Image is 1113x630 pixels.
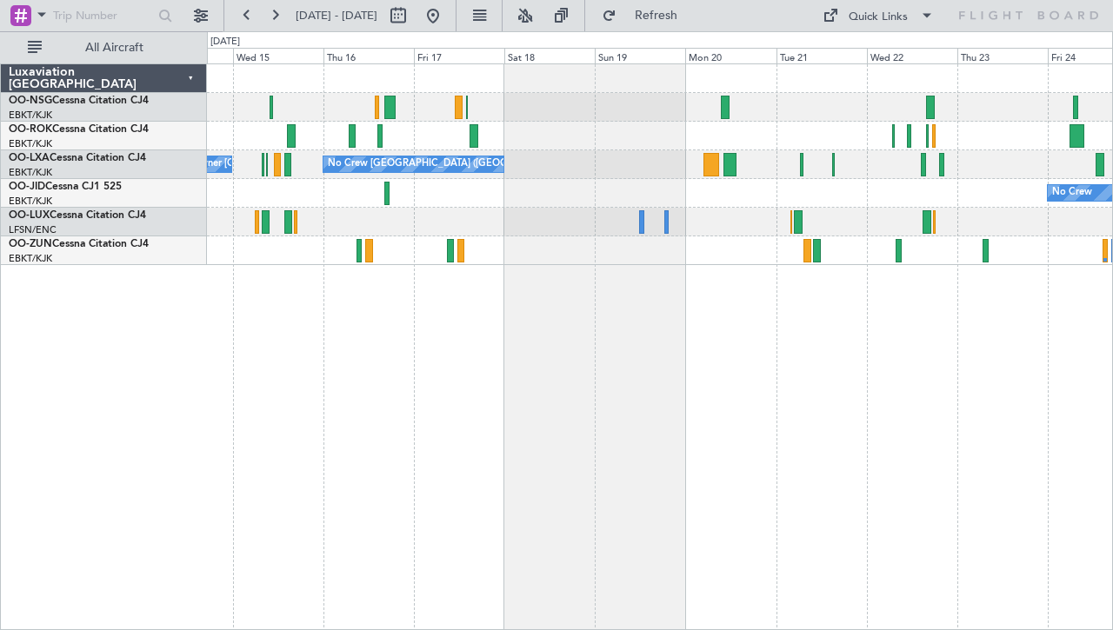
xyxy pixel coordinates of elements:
[9,124,52,135] span: OO-ROK
[867,48,957,63] div: Wed 22
[9,96,149,106] a: OO-NSGCessna Citation CJ4
[9,166,52,179] a: EBKT/KJK
[9,124,149,135] a: OO-ROKCessna Citation CJ4
[9,239,149,249] a: OO-ZUNCessna Citation CJ4
[620,10,693,22] span: Refresh
[957,48,1048,63] div: Thu 23
[53,3,153,29] input: Trip Number
[9,182,122,192] a: OO-JIDCessna CJ1 525
[9,239,52,249] span: OO-ZUN
[9,252,52,265] a: EBKT/KJK
[9,137,52,150] a: EBKT/KJK
[323,48,414,63] div: Thu 16
[9,153,50,163] span: OO-LXA
[9,153,146,163] a: OO-LXACessna Citation CJ4
[849,9,908,26] div: Quick Links
[814,2,943,30] button: Quick Links
[19,34,189,62] button: All Aircraft
[233,48,323,63] div: Wed 15
[328,151,619,177] div: No Crew [GEOGRAPHIC_DATA] ([GEOGRAPHIC_DATA] National)
[9,223,57,236] a: LFSN/ENC
[296,8,377,23] span: [DATE] - [DATE]
[9,96,52,106] span: OO-NSG
[9,182,45,192] span: OO-JID
[504,48,595,63] div: Sat 18
[9,195,52,208] a: EBKT/KJK
[776,48,867,63] div: Tue 21
[45,42,183,54] span: All Aircraft
[9,210,146,221] a: OO-LUXCessna Citation CJ4
[210,35,240,50] div: [DATE]
[1052,180,1092,206] div: No Crew
[9,210,50,221] span: OO-LUX
[594,2,698,30] button: Refresh
[685,48,776,63] div: Mon 20
[9,109,52,122] a: EBKT/KJK
[595,48,685,63] div: Sun 19
[414,48,504,63] div: Fri 17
